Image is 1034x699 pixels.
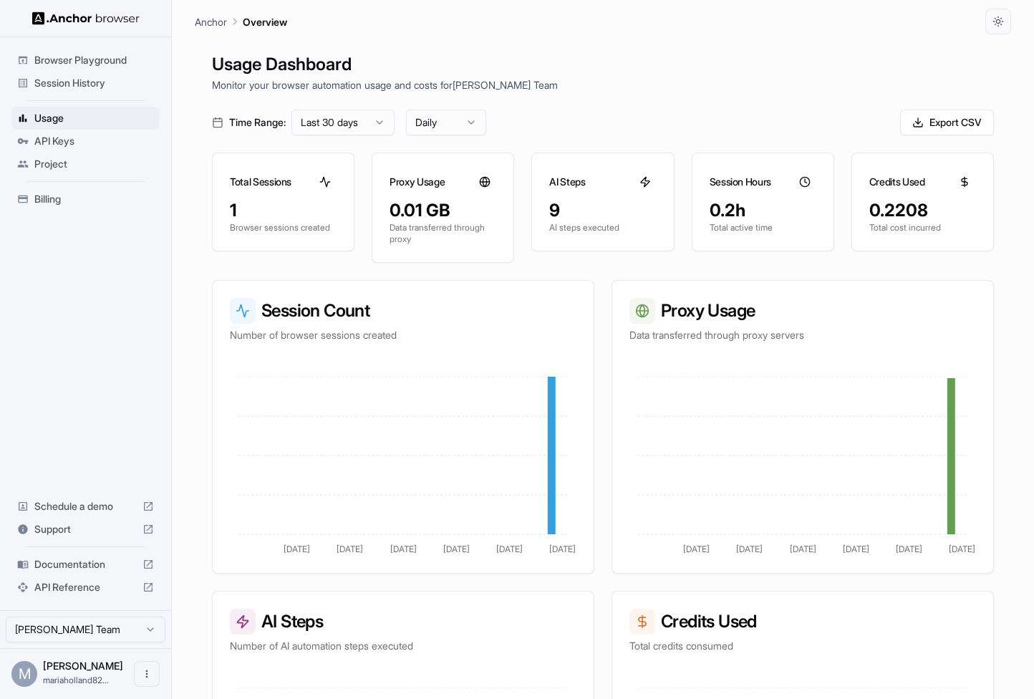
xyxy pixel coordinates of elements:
[34,522,137,536] span: Support
[34,192,154,206] span: Billing
[11,576,160,599] div: API Reference
[34,76,154,90] span: Session History
[284,544,310,554] tspan: [DATE]
[43,675,109,685] span: mariaholland82@gmail.com
[390,199,496,222] div: 0.01 GB
[230,298,576,324] h3: Session Count
[230,175,291,189] h3: Total Sessions
[11,130,160,153] div: API Keys
[710,222,816,233] p: Total active time
[195,14,227,29] p: Anchor
[34,580,137,594] span: API Reference
[900,110,994,135] button: Export CSV
[11,153,160,175] div: Project
[549,222,656,233] p: AI steps executed
[496,544,523,554] tspan: [DATE]
[629,639,976,653] p: Total credits consumed
[34,53,154,67] span: Browser Playground
[390,175,445,189] h3: Proxy Usage
[896,544,922,554] tspan: [DATE]
[230,609,576,635] h3: AI Steps
[11,518,160,541] div: Support
[949,544,975,554] tspan: [DATE]
[229,115,286,130] span: Time Range:
[443,544,470,554] tspan: [DATE]
[869,175,925,189] h3: Credits Used
[790,544,816,554] tspan: [DATE]
[34,134,154,148] span: API Keys
[390,222,496,245] p: Data transferred through proxy
[11,661,37,687] div: M
[230,639,576,653] p: Number of AI automation steps executed
[32,11,140,25] img: Anchor Logo
[212,52,994,77] h1: Usage Dashboard
[629,609,976,635] h3: Credits Used
[43,660,123,672] span: Maria Holland
[212,77,994,92] p: Monitor your browser automation usage and costs for [PERSON_NAME] Team
[843,544,869,554] tspan: [DATE]
[134,661,160,687] button: Open menu
[337,544,363,554] tspan: [DATE]
[869,222,976,233] p: Total cost incurred
[11,495,160,518] div: Schedule a demo
[390,544,417,554] tspan: [DATE]
[195,14,287,29] nav: breadcrumb
[11,49,160,72] div: Browser Playground
[736,544,763,554] tspan: [DATE]
[34,111,154,125] span: Usage
[34,499,137,514] span: Schedule a demo
[34,557,137,572] span: Documentation
[683,544,710,554] tspan: [DATE]
[11,188,160,211] div: Billing
[11,553,160,576] div: Documentation
[710,199,816,222] div: 0.2h
[549,544,576,554] tspan: [DATE]
[230,199,337,222] div: 1
[549,199,656,222] div: 9
[243,14,287,29] p: Overview
[629,298,976,324] h3: Proxy Usage
[629,328,976,342] p: Data transferred through proxy servers
[869,199,976,222] div: 0.2208
[230,328,576,342] p: Number of browser sessions created
[34,157,154,171] span: Project
[230,222,337,233] p: Browser sessions created
[710,175,771,189] h3: Session Hours
[11,72,160,95] div: Session History
[11,107,160,130] div: Usage
[549,175,585,189] h3: AI Steps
